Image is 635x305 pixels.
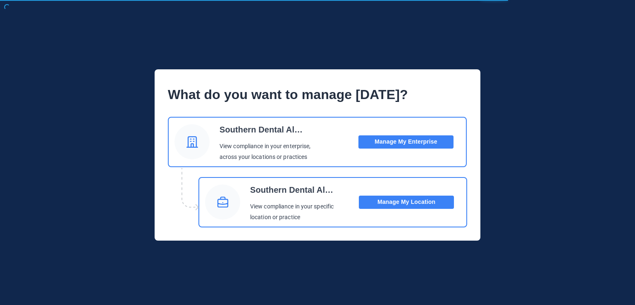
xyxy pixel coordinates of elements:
p: across your locations or practices [220,152,311,163]
p: location or practice [250,212,335,223]
p: Southern Dental Alliance [250,182,335,198]
p: Southern Dental Alliance [220,121,304,138]
p: What do you want to manage [DATE]? [168,83,467,107]
button: Manage My Enterprise [358,135,454,149]
button: Manage My Location [359,196,454,209]
p: View compliance in your enterprise, [220,141,311,152]
p: View compliance in your specific [250,201,335,212]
